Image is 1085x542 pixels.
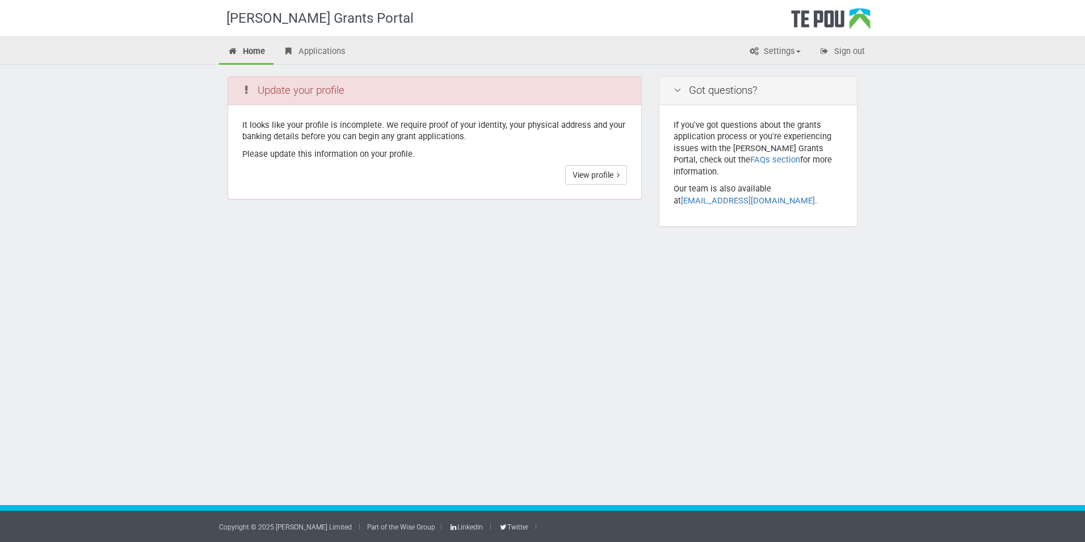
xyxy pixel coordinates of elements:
a: Part of the Wise Group [367,523,435,531]
div: Got questions? [659,77,857,105]
p: Please update this information on your profile. [242,148,627,160]
a: Sign out [810,40,873,65]
a: Home [219,40,274,65]
a: [EMAIL_ADDRESS][DOMAIN_NAME] [681,195,815,206]
a: Copyright © 2025 [PERSON_NAME] Limited [219,523,352,531]
p: If you've got questions about the grants application process or you're experiencing issues with t... [674,119,843,178]
a: View profile [565,165,627,185]
p: Our team is also available at . [674,183,843,206]
p: It looks like your profile is incomplete. We require proof of your identity, your physical addres... [242,119,627,143]
a: Applications [275,40,354,65]
a: Twitter [498,523,528,531]
a: Settings [740,40,809,65]
div: Update your profile [228,77,641,105]
div: Te Pou Logo [791,8,870,36]
a: LinkedIn [449,523,483,531]
a: FAQs section [750,155,800,165]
